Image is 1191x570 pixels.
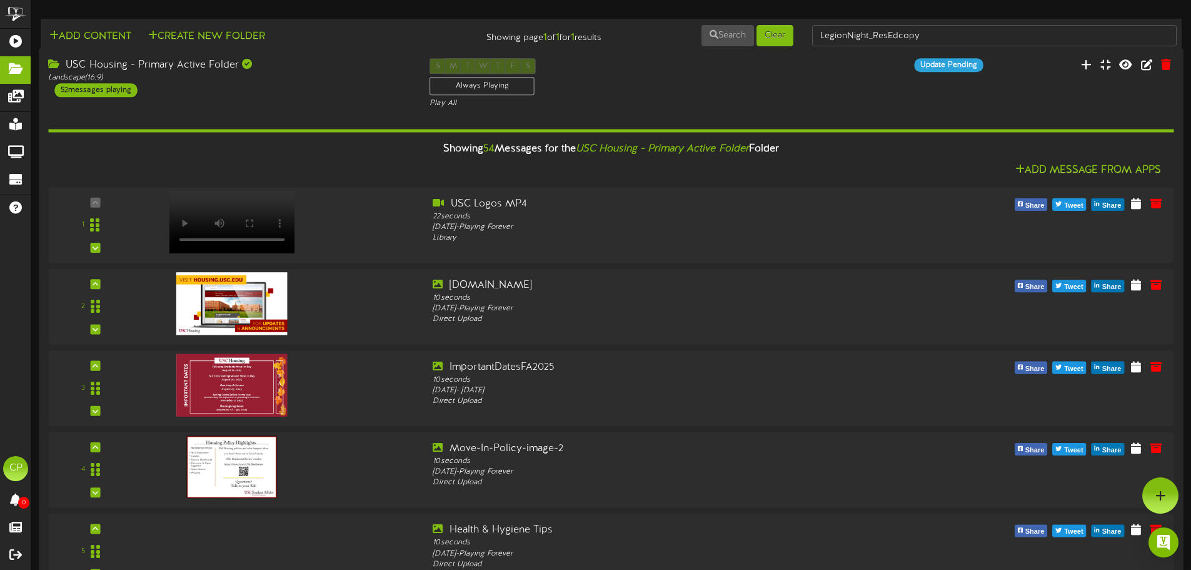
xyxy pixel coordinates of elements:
div: Direct Upload [433,477,883,488]
div: ImportantDatesFA2025 [433,360,883,375]
img: f178b5d0-1b16-4a8b-8848-1ec877d34465.jpg [176,272,288,335]
button: Add Message From Apps [1012,163,1165,178]
span: Share [1023,199,1047,213]
button: Share [1015,525,1048,537]
button: Tweet [1052,280,1086,292]
span: Share [1100,199,1124,213]
strong: 1 [571,32,575,43]
div: Play All [430,98,792,109]
div: 10 seconds [433,537,883,548]
div: [DATE] - Playing Forever [433,303,883,314]
div: Landscape ( 16:9 ) [48,73,411,83]
span: Share [1023,362,1047,376]
span: 0 [18,497,29,509]
span: Tweet [1062,199,1085,213]
button: Tweet [1052,525,1086,537]
div: 10 seconds [433,456,883,467]
button: Clear [756,25,793,46]
span: Share [1023,526,1047,539]
div: [DATE] - Playing Forever [433,467,883,477]
div: [DATE] - [DATE] [433,385,883,396]
button: Create New Folder [144,29,269,44]
strong: 1 [556,32,560,43]
button: Share [1092,362,1125,374]
div: [DOMAIN_NAME] [433,278,883,293]
button: Share [1092,525,1125,537]
span: Share [1100,280,1124,294]
span: Share [1100,362,1124,376]
div: 10 seconds [433,293,883,303]
button: Share [1092,280,1125,292]
button: Share [1015,198,1048,211]
span: Share [1100,444,1124,457]
strong: 1 [543,32,547,43]
button: Share [1092,443,1125,455]
div: Always Playing [430,77,535,95]
div: Move-In-Policy-image-2 [433,442,883,456]
span: Tweet [1062,280,1085,294]
div: Update Pending [914,58,983,72]
button: Tweet [1052,198,1086,211]
span: Share [1100,526,1124,539]
input: -- Search Folders by Name -- [812,25,1177,46]
div: [DATE] - Playing Forever [433,548,883,559]
img: be6c3767-e068-41d9-b667-f3eb0086a26c.jpg [176,354,288,417]
span: Tweet [1062,526,1085,539]
div: Showing page of for results [420,24,611,45]
button: Add Content [46,29,135,44]
img: 355ebe3c-9b2b-4fb5-a12b-04873e6f2ea3.jpg [186,435,277,498]
div: 10 seconds [433,374,883,385]
div: Health & Hygiene Tips [433,523,883,537]
button: Share [1015,362,1048,374]
div: USC Logos MP4 [433,197,883,211]
span: 54 [483,143,495,155]
button: Share [1015,443,1048,455]
div: Library [433,233,883,243]
button: Tweet [1052,443,1086,455]
span: Share [1023,280,1047,294]
div: Showing Messages for the Folder [39,136,1183,163]
div: Direct Upload [433,559,883,570]
div: 22 seconds [433,211,883,222]
span: Tweet [1062,444,1085,457]
div: CP [3,456,28,481]
div: USC Housing - Primary Active Folder [48,58,411,73]
span: Tweet [1062,362,1085,376]
button: Search [701,25,754,46]
i: USC Housing - Primary Active Folder [576,143,749,155]
span: Share [1023,444,1047,457]
button: Share [1092,198,1125,211]
div: [DATE] - Playing Forever [433,222,883,233]
button: Share [1015,280,1048,292]
button: Tweet [1052,362,1086,374]
div: 52 messages playing [54,83,137,97]
div: Open Intercom Messenger [1148,527,1178,557]
div: Direct Upload [433,314,883,325]
div: Direct Upload [433,396,883,407]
